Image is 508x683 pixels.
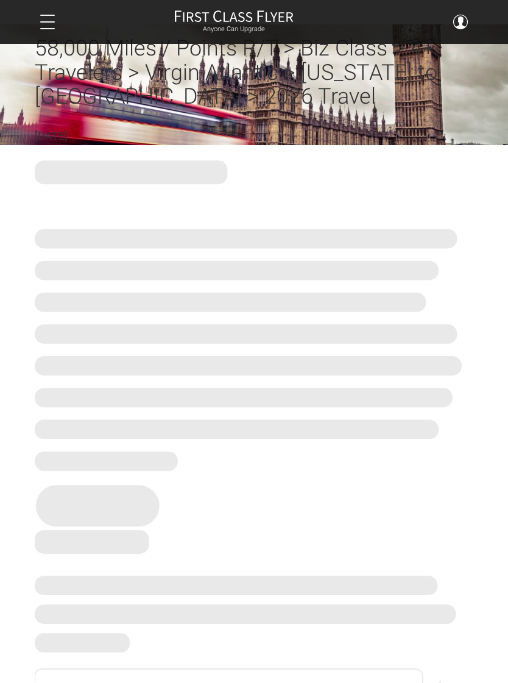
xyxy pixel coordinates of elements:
img: First Class Flyer [174,10,294,23]
time: [DATE] [35,129,68,142]
img: summary_mobile.svg [35,160,473,530]
a: First Class FlyerAnyone Can Upgrade [174,10,294,34]
small: Anyone Can Upgrade [174,25,294,34]
h2: 58,000 Miles / Points R/T > Biz Class > 4+ Travelers > Virgin Atlantic > [US_STATE] to [GEOGRAPHI... [35,37,473,109]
